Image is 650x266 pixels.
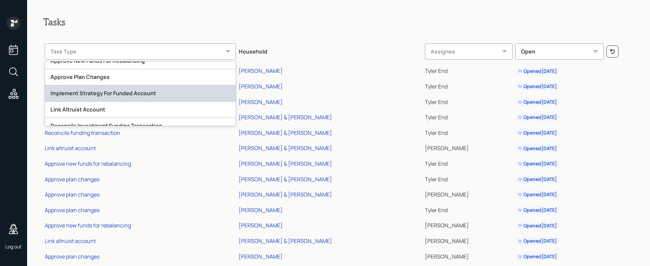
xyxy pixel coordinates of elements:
[239,237,332,245] div: [PERSON_NAME] & [PERSON_NAME]
[45,144,96,152] div: Link altruist account
[45,237,96,245] div: Link altruist account
[515,43,604,60] div: Open
[239,98,283,106] div: [PERSON_NAME]
[45,102,236,118] div: Link Altruist Account
[45,85,236,102] div: Implement Strategy For Funded Account
[239,67,283,75] div: [PERSON_NAME]
[518,99,557,105] div: Opened [DATE]
[424,78,514,93] td: Tyler End
[239,222,283,229] div: [PERSON_NAME]
[239,160,332,167] div: [PERSON_NAME] & [PERSON_NAME]
[518,238,557,244] div: Opened [DATE]
[424,124,514,140] td: Tyler End
[43,16,634,28] h2: Tasks
[45,69,236,85] div: Approve Plan Changes
[45,43,236,60] div: Task Type
[5,243,22,250] div: Log out
[518,222,557,229] div: Opened [DATE]
[518,207,557,213] div: Opened [DATE]
[518,176,557,183] div: Opened [DATE]
[424,217,514,232] td: [PERSON_NAME]
[239,129,332,137] div: [PERSON_NAME] & [PERSON_NAME]
[518,253,557,260] div: Opened [DATE]
[424,155,514,170] td: Tyler End
[45,206,100,214] div: Approve plan changes
[45,253,100,260] div: Approve plan changes
[424,232,514,248] td: [PERSON_NAME]
[424,201,514,217] td: Tyler End
[424,186,514,201] td: [PERSON_NAME]
[239,191,332,198] div: [PERSON_NAME] & [PERSON_NAME]
[424,170,514,186] td: Tyler End
[45,176,100,183] div: Approve plan changes
[45,191,100,198] div: Approve plan changes
[239,253,283,260] div: [PERSON_NAME]
[239,176,332,183] div: [PERSON_NAME] & [PERSON_NAME]
[518,83,557,90] div: Opened [DATE]
[45,222,131,229] div: Approve new funds for rebalancing
[239,83,283,90] div: [PERSON_NAME]
[518,114,557,121] div: Opened [DATE]
[518,129,557,136] div: Opened [DATE]
[45,129,120,137] div: Reconcile funding transaction
[518,145,557,152] div: Opened [DATE]
[237,39,424,62] th: Household
[45,160,131,167] div: Approve new funds for rebalancing
[424,140,514,155] td: [PERSON_NAME]
[424,108,514,124] td: Tyler End
[425,43,513,60] div: Assignee
[424,93,514,109] td: Tyler End
[239,114,332,121] div: [PERSON_NAME] & [PERSON_NAME]
[518,68,557,75] div: Opened [DATE]
[518,160,557,167] div: Opened [DATE]
[518,191,557,198] div: Opened [DATE]
[424,62,514,78] td: Tyler End
[239,144,332,152] div: [PERSON_NAME] & [PERSON_NAME]
[239,206,283,214] div: [PERSON_NAME]
[424,248,514,263] td: [PERSON_NAME]
[45,118,236,134] div: Reconcile Investment Funding Transaction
